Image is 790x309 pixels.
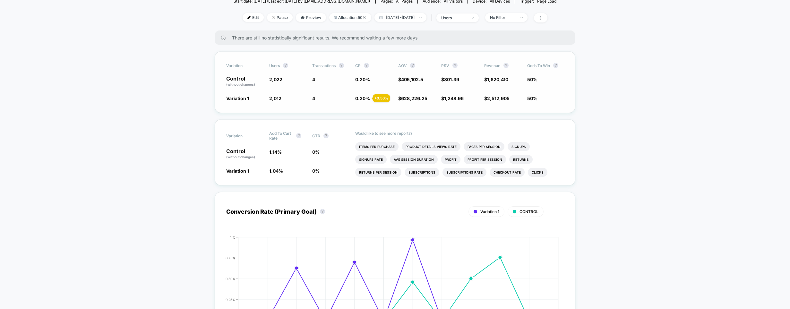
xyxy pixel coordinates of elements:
span: Revenue [484,63,500,68]
span: Preview [296,13,326,22]
span: (without changes) [226,82,255,86]
span: $ [441,77,459,82]
p: Control [226,76,263,87]
button: ? [452,63,458,68]
tspan: 0.50% [226,277,236,281]
span: 0.20 % [355,77,370,82]
img: rebalance [334,16,337,19]
img: end [520,17,523,18]
span: 2,012 [269,96,281,101]
span: Variation 1 [480,209,499,214]
span: CR [355,63,361,68]
img: end [272,16,275,19]
span: Odds to Win [527,63,562,68]
button: ? [323,133,329,138]
span: 4 [312,77,315,82]
img: calendar [379,16,383,19]
span: 1.14 % [269,149,282,155]
span: 801.39 [444,77,459,82]
button: ? [320,209,325,214]
span: (without changes) [226,155,255,159]
button: ? [410,63,415,68]
span: $ [441,96,464,101]
div: No Filter [490,15,516,20]
span: | [430,13,436,22]
span: 0 % [312,168,320,174]
span: AOV [398,63,407,68]
span: Add To Cart Rate [269,131,293,141]
li: Avg Session Duration [390,155,438,164]
span: 2,512,905 [487,96,510,101]
li: Checkout Rate [490,168,525,177]
p: Would like to see more reports? [355,131,564,136]
tspan: 0.25% [226,298,236,302]
tspan: 1 % [230,236,236,239]
li: Profit Per Session [464,155,506,164]
div: + 0.50 % [373,94,390,102]
tspan: 0.75% [226,256,236,260]
img: end [419,17,422,18]
li: Product Details Views Rate [402,142,460,151]
div: users [441,15,467,20]
li: Returns [509,155,533,164]
span: Transactions [312,63,336,68]
span: 50% [527,96,537,101]
span: CONTROL [520,209,538,214]
li: Signups Rate [355,155,387,164]
span: 0.20 % [355,96,370,101]
span: Variation 1 [226,168,249,174]
span: [DATE] - [DATE] [374,13,426,22]
img: end [472,17,474,19]
span: 0 % [312,149,320,155]
button: ? [503,63,509,68]
li: Signups [508,142,530,151]
li: Pages Per Session [464,142,504,151]
span: $ [398,77,423,82]
span: 2,022 [269,77,282,82]
span: Variation [226,63,262,68]
li: Returns Per Session [355,168,401,177]
li: Clicks [528,168,547,177]
span: $ [398,96,427,101]
span: 4 [312,96,315,101]
span: Variation [226,131,262,141]
span: Variation 1 [226,96,249,101]
span: 50% [527,77,537,82]
span: There are still no statistically significant results. We recommend waiting a few more days [232,35,562,40]
span: Allocation: 50% [329,13,371,22]
button: ? [553,63,558,68]
span: $ [484,77,508,82]
span: 405,102.5 [401,77,423,82]
li: Items Per Purchase [355,142,399,151]
li: Subscriptions Rate [442,168,486,177]
li: Subscriptions [405,168,439,177]
span: Pause [267,13,293,22]
span: CTR [312,133,320,138]
span: 1.04 % [269,168,283,174]
span: $ [484,96,510,101]
li: Profit [441,155,460,164]
button: ? [364,63,369,68]
span: PSV [441,63,449,68]
p: Control [226,149,263,159]
span: users [269,63,280,68]
button: ? [339,63,344,68]
button: ? [283,63,288,68]
span: 1,248.96 [444,96,464,101]
span: 628,226.25 [401,96,427,101]
button: ? [296,133,301,138]
img: edit [247,16,251,19]
span: Edit [243,13,264,22]
span: 1,620,410 [487,77,508,82]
